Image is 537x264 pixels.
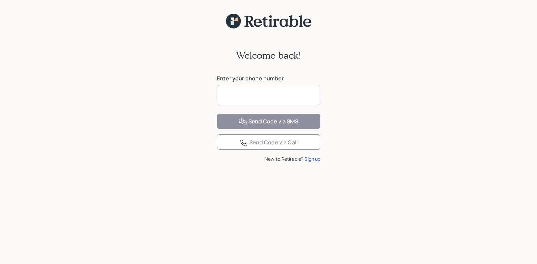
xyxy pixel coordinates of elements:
[217,114,320,129] button: Send Code via SMS
[304,155,320,162] div: Sign up
[240,138,298,147] div: Send Code via Call
[236,49,301,61] h2: Welcome back!
[217,155,320,162] div: New to Retirable?
[217,134,320,150] button: Send Code via Call
[239,118,298,126] div: Send Code via SMS
[217,75,320,82] label: Enter your phone number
